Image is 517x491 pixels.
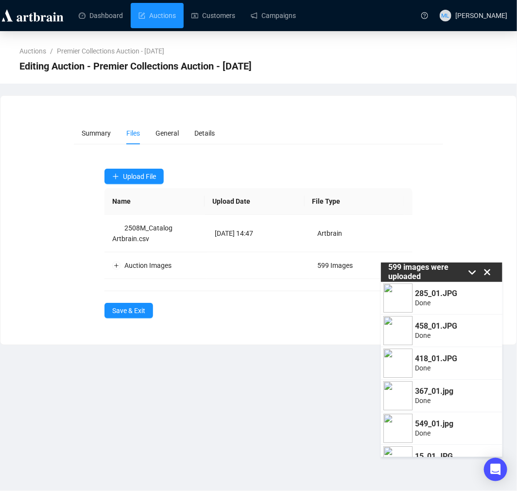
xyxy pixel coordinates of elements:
span: Upload File [123,173,156,180]
a: Customers [191,3,235,28]
span: Save & Exit [112,305,145,316]
button: Expand row [113,262,121,269]
span: 599 Images [318,262,353,269]
p: Done [415,364,457,372]
th: File Type [305,188,405,215]
p: 549_01.jpg [415,420,453,428]
p: 599 images were uploaded [388,263,465,281]
span: Summary [82,129,111,137]
p: 458_01.JPG [415,322,457,331]
span: [PERSON_NAME] [455,12,507,19]
a: Campaigns [251,3,296,28]
a: Premier Collections Auction - [DATE] [55,46,166,56]
div: Open Intercom Messenger [484,458,507,481]
a: Dashboard [79,3,123,28]
p: Done [415,429,453,437]
p: 367_01.jpg [415,387,453,396]
span: Editing Auction - Premier Collections Auction - September 12, 2025 [19,58,252,74]
th: Name [104,188,205,215]
p: Done [415,397,453,404]
p: Done [415,332,457,339]
p: 418_01.JPG [415,354,457,363]
button: Save & Exit [104,303,153,318]
td: Auction Images [104,252,207,279]
span: Artbrain [318,229,343,237]
a: Auctions [138,3,176,28]
span: ML [442,11,450,20]
span: General [155,129,179,137]
span: plus [112,173,119,180]
span: Details [194,129,215,137]
p: 285_01.JPG [415,289,457,298]
td: 2508M_Catalog Artbrain.csv [104,215,207,252]
td: [DATE] 14:47 [207,215,310,252]
p: 15_01.JPG [415,452,453,461]
li: / [50,46,53,56]
a: Auctions [17,46,48,56]
span: question-circle [421,12,428,19]
span: Files [126,129,140,137]
p: Done [415,299,457,307]
button: Upload File [104,169,164,184]
th: Upload Date [205,188,305,215]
